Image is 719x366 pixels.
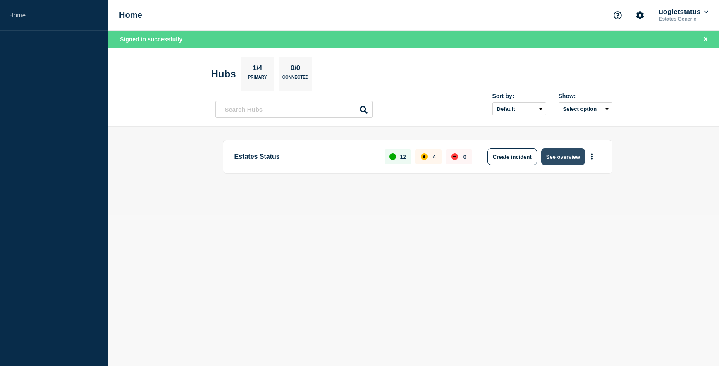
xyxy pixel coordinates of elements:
button: Select option [559,102,612,115]
select: Sort by [492,102,546,115]
button: Create incident [487,148,537,165]
div: Show: [559,93,612,99]
h2: Hubs [211,68,236,80]
span: Signed in successfully [120,36,182,43]
p: Estates Generic [657,16,710,22]
p: 1/4 [249,64,265,75]
p: 12 [400,154,406,160]
input: Search Hubs [215,101,373,118]
div: down [451,153,458,160]
button: See overview [541,148,585,165]
p: Primary [248,75,267,84]
p: 4 [433,154,436,160]
p: 0/0 [287,64,303,75]
div: affected [421,153,428,160]
button: uogictstatus [657,8,710,16]
button: More actions [587,149,597,165]
h1: Home [119,10,142,20]
button: Account settings [631,7,649,24]
p: 0 [463,154,466,160]
div: up [389,153,396,160]
p: Estates Status [234,148,375,165]
p: Connected [282,75,308,84]
div: Sort by: [492,93,546,99]
button: Close banner [700,35,711,44]
button: Support [609,7,626,24]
